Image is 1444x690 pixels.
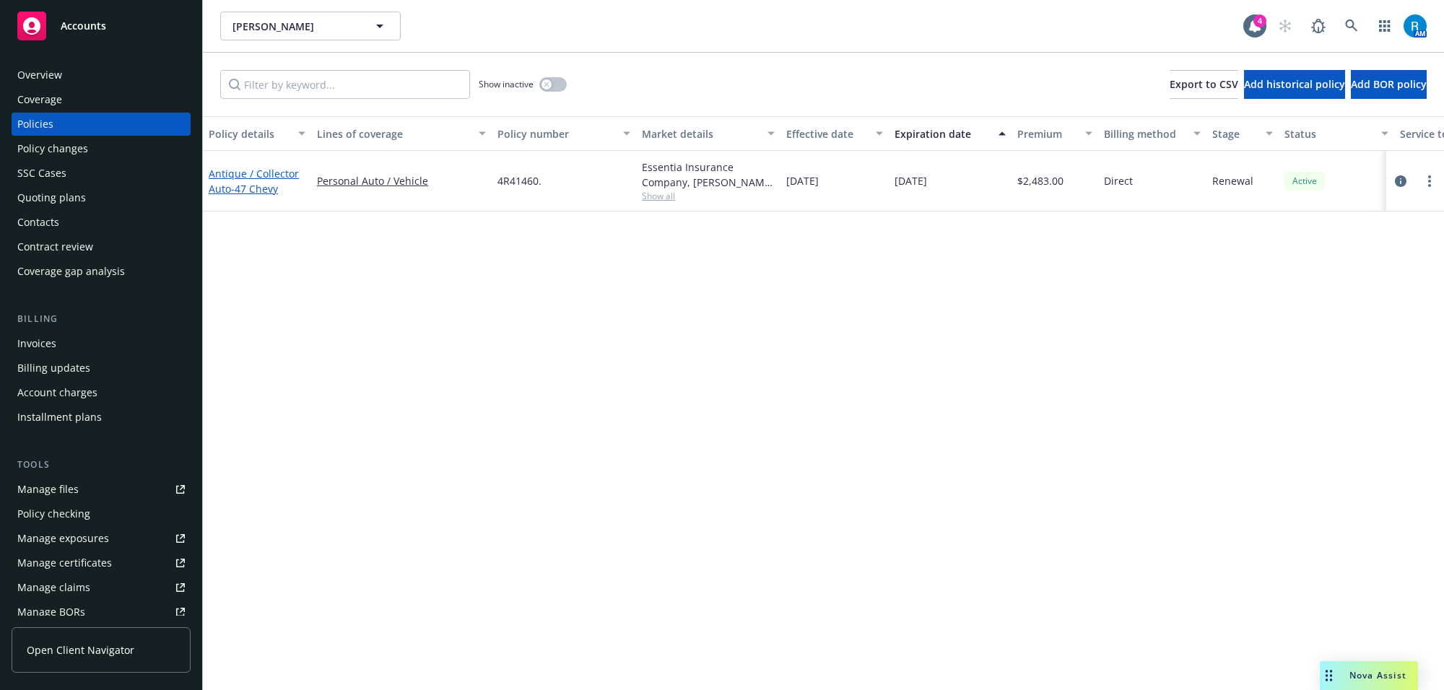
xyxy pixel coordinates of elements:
div: Coverage gap analysis [17,260,125,283]
span: [DATE] [895,173,927,188]
div: Policy changes [17,137,88,160]
div: Policy details [209,126,290,141]
div: Account charges [17,381,97,404]
div: SSC Cases [17,162,66,185]
span: Show inactive [479,78,534,90]
button: Policy details [203,116,311,151]
a: Manage exposures [12,527,191,550]
div: Policy number [497,126,614,141]
button: Export to CSV [1170,70,1238,99]
div: Expiration date [895,126,990,141]
button: Lines of coverage [311,116,492,151]
span: Add historical policy [1244,77,1345,91]
button: Policy number [492,116,636,151]
span: [DATE] [786,173,819,188]
div: Tools [12,458,191,472]
button: Status [1279,116,1394,151]
div: Billing updates [17,357,90,380]
span: Active [1290,175,1319,188]
div: Contacts [17,211,59,234]
button: Billing method [1098,116,1206,151]
div: Stage [1212,126,1257,141]
img: photo [1404,14,1427,38]
a: Account charges [12,381,191,404]
a: Report a Bug [1304,12,1333,40]
a: Manage certificates [12,551,191,575]
div: Policies [17,113,53,136]
span: Export to CSV [1170,77,1238,91]
a: Search [1337,12,1366,40]
div: Invoices [17,332,56,355]
div: Manage BORs [17,601,85,624]
a: Manage files [12,478,191,501]
a: Manage BORs [12,601,191,624]
a: more [1421,172,1438,190]
button: Effective date [780,116,889,151]
a: Switch app [1370,12,1399,40]
a: SSC Cases [12,162,191,185]
button: Expiration date [889,116,1012,151]
span: Show all [642,190,775,202]
button: Nova Assist [1320,661,1418,690]
a: Contacts [12,211,191,234]
a: Policies [12,113,191,136]
span: - 47 Chevy [231,182,278,196]
button: Stage [1206,116,1279,151]
a: Installment plans [12,406,191,429]
div: 4 [1253,14,1266,27]
a: Antique / Collector Auto [209,167,299,196]
a: Quoting plans [12,186,191,209]
div: Manage exposures [17,527,109,550]
div: Market details [642,126,759,141]
a: circleInformation [1392,172,1409,190]
div: Manage files [17,478,79,501]
span: Nova Assist [1349,669,1406,681]
div: Billing method [1104,126,1185,141]
div: Drag to move [1320,661,1338,690]
input: Filter by keyword... [220,70,470,99]
button: Market details [636,116,780,151]
button: Add historical policy [1244,70,1345,99]
a: Policy changes [12,137,191,160]
a: Overview [12,64,191,87]
div: Status [1284,126,1373,141]
div: Billing [12,312,191,326]
span: $2,483.00 [1017,173,1064,188]
a: Billing updates [12,357,191,380]
a: Invoices [12,332,191,355]
div: Quoting plans [17,186,86,209]
a: Coverage gap analysis [12,260,191,283]
div: Contract review [17,235,93,258]
a: Coverage [12,88,191,111]
span: Open Client Navigator [27,642,134,658]
div: Premium [1017,126,1077,141]
span: Direct [1104,173,1133,188]
div: Essentia Insurance Company, [PERSON_NAME] Insurance [642,160,775,190]
div: Lines of coverage [317,126,470,141]
button: Add BOR policy [1351,70,1427,99]
span: Renewal [1212,173,1253,188]
a: Personal Auto / Vehicle [317,173,486,188]
button: [PERSON_NAME] [220,12,401,40]
a: Accounts [12,6,191,46]
div: Overview [17,64,62,87]
div: Coverage [17,88,62,111]
button: Premium [1012,116,1098,151]
span: Add BOR policy [1351,77,1427,91]
div: Effective date [786,126,867,141]
span: 4R41460. [497,173,541,188]
div: Policy checking [17,502,90,525]
a: Start snowing [1271,12,1300,40]
span: Accounts [61,20,106,32]
div: Manage certificates [17,551,112,575]
div: Manage claims [17,576,90,599]
div: Installment plans [17,406,102,429]
span: [PERSON_NAME] [232,19,357,34]
a: Policy checking [12,502,191,525]
a: Contract review [12,235,191,258]
a: Manage claims [12,576,191,599]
